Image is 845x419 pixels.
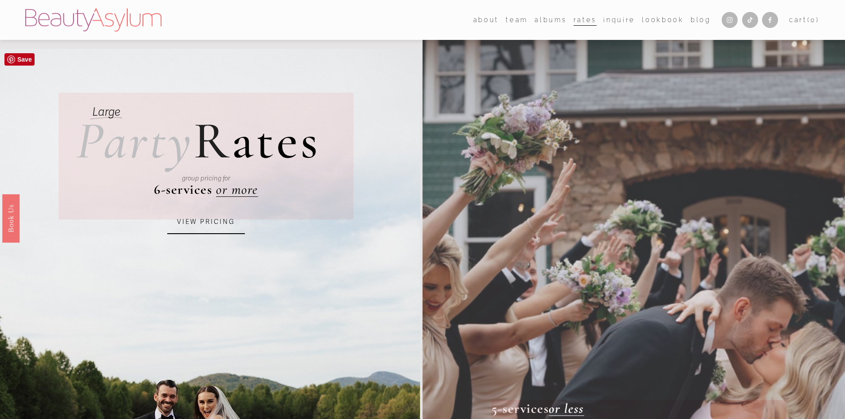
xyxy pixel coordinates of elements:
[810,16,816,23] span: 0
[742,12,758,28] a: TikTok
[691,13,711,26] a: Blog
[473,13,499,26] a: folder dropdown
[92,105,120,119] em: Large
[193,109,232,172] span: R
[76,109,193,172] em: Party
[535,13,566,26] a: albums
[762,12,778,28] a: Facebook
[789,14,820,26] a: 0 items in cart
[642,13,684,26] a: Lookbook
[4,53,35,66] a: Pin it!
[25,8,161,31] img: Beauty Asylum | Bridal Hair &amp; Makeup Charlotte &amp; Atlanta
[574,13,597,26] a: Rates
[549,400,584,417] a: or less
[491,400,549,417] strong: 5-services
[76,115,321,167] h2: ates
[506,13,528,26] a: folder dropdown
[722,12,738,28] a: Instagram
[603,13,635,26] a: Inquire
[807,16,820,23] span: ( )
[2,194,20,242] a: Book Us
[182,174,230,182] em: group pricing for
[506,14,528,26] span: team
[473,14,499,26] span: about
[167,210,245,234] a: VIEW PRICING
